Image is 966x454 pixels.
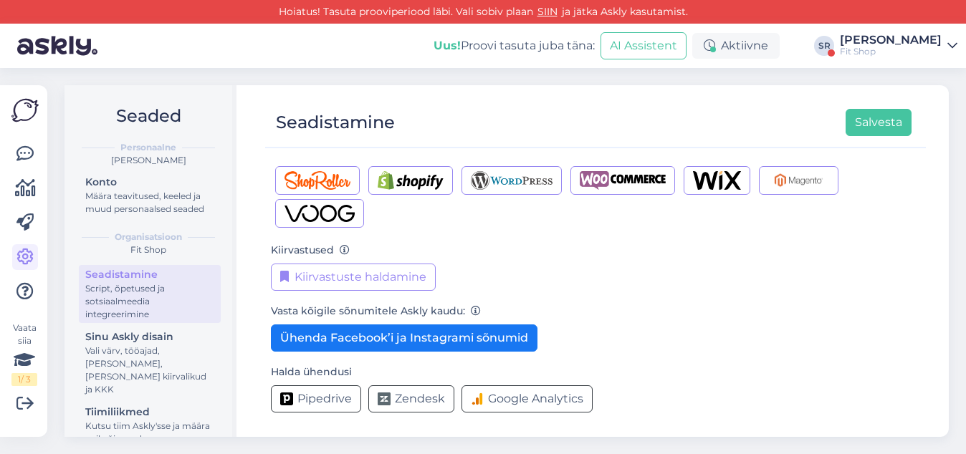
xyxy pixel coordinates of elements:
img: Voog [284,204,355,223]
img: Pipedrive [280,392,293,405]
div: Tiimiliikmed [85,405,214,420]
div: Kutsu tiim Askly'sse ja määra neile õigused [85,420,214,445]
b: Organisatsioon [115,231,182,243]
button: Zendesk [368,385,454,412]
span: Zendesk [395,390,445,407]
a: SIIN [533,5,562,18]
label: Kiirvastused [271,243,350,258]
button: Pipedrive [271,385,361,412]
div: Seadistamine [85,267,214,282]
button: Google Analytics [462,385,593,412]
img: Shoproller [284,171,350,190]
img: Askly Logo [11,97,39,124]
a: KontoMäära teavitused, keeled ja muud personaalsed seaded [79,173,221,218]
img: Zendesk [378,392,391,405]
div: Proovi tasuta juba täna: [434,37,595,54]
div: Vali värv, tööajad, [PERSON_NAME], [PERSON_NAME] kiirvalikud ja KKK [85,344,214,396]
div: [PERSON_NAME] [76,154,221,167]
div: Seadistamine [276,109,395,136]
img: Shopify [378,171,444,190]
h2: Seaded [76,102,221,130]
button: Salvesta [846,109,912,136]
div: 1 / 3 [11,373,37,386]
button: AI Assistent [601,32,687,59]
div: Fit Shop [76,243,221,256]
b: Uus! [434,39,461,52]
a: TiimiliikmedKutsu tiim Askly'sse ja määra neile õigused [79,402,221,448]
img: Wordpress [471,171,553,190]
label: Vasta kõigile sõnumitele Askly kaudu: [271,304,481,319]
div: Vaata siia [11,322,37,386]
label: Halda ühendusi [271,364,352,380]
div: Konto [85,175,214,190]
div: [PERSON_NAME] [840,34,942,46]
img: Wix [693,171,741,190]
div: SR [814,36,834,56]
button: Ühenda Facebook’i ja Instagrami sõnumid [271,324,537,352]
a: [PERSON_NAME]Fit Shop [840,34,957,57]
span: Google Analytics [488,390,583,407]
div: Fit Shop [840,46,942,57]
div: Määra teavitused, keeled ja muud personaalsed seaded [85,190,214,216]
img: Woocommerce [580,171,666,190]
img: Magento [768,171,829,190]
div: Sinu Askly disain [85,329,214,344]
button: Kiirvastuste haldamine [271,264,436,291]
div: Aktiivne [692,33,780,59]
a: SeadistamineScript, õpetused ja sotsiaalmeedia integreerimine [79,265,221,323]
b: Personaalne [120,141,176,154]
a: Sinu Askly disainVali värv, tööajad, [PERSON_NAME], [PERSON_NAME] kiirvalikud ja KKK [79,327,221,398]
img: Google Analytics [471,392,484,405]
div: Script, õpetused ja sotsiaalmeedia integreerimine [85,282,214,321]
span: Pipedrive [297,390,352,407]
